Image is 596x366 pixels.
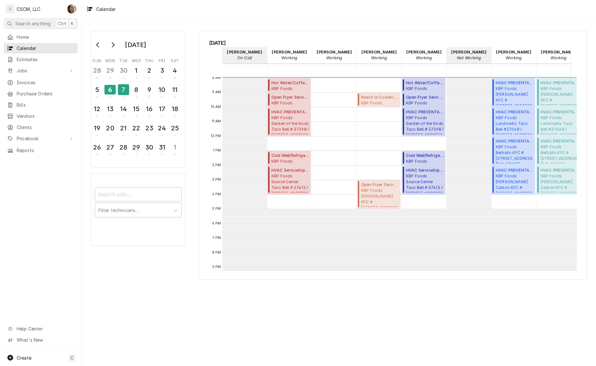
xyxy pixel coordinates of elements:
[144,66,154,75] div: 2
[496,86,533,105] span: KBP Foods [PERSON_NAME] KFC # [STREET_ADDRESS][PERSON_NAME][US_STATE]
[536,107,581,136] div: HVAC PREVENTATIVE MAINTENANCE(Upcoming)KBP FoodsLandmarks Taco Bell #37048 / [STREET_ADDRESS][US_...
[157,142,167,152] div: 31
[4,18,78,29] button: Search anythingCtrlK
[17,147,75,154] span: Reports
[491,47,536,63] div: Todd Combs - Working
[281,55,297,60] em: Working
[103,56,117,64] th: Monday
[144,142,154,152] div: 30
[271,86,309,91] span: KBP Foods Garden of the Gods Taco Bell # 37398 / [STREET_ADDRESS][US_STATE][US_STATE]
[117,56,130,64] th: Tuesday
[17,355,31,361] span: Create
[170,104,180,114] div: 18
[17,325,74,332] span: Help Center
[402,151,446,166] div: [Service] Cold Well/Refrigerated Prep table/Cold Line KBP Foods Source Center Taco Bell # 37413 /...
[271,159,309,164] span: KBP Foods Source Center Taco Bell # 37413 / [STREET_ADDRESS][US_STATE][US_STATE]
[536,136,581,166] div: [Service] HVAC PREVENTATIVE MAINTENANCE KBP Foods Bethalto KFC #5837 / 434 W. Bethalto Dr., Betha...
[95,182,182,224] div: Calendar Filters
[17,56,75,63] span: Estimates
[536,166,581,195] div: HVAC PREVENTATIVE MAINTENANCE(Upcoming)KBP Foods[PERSON_NAME] Carbon KFC #[STREET_ADDRESS][US_STATE]
[4,323,78,334] a: Go to Help Center
[357,47,401,63] div: Jonnie Pakovich - Working
[416,55,432,60] em: Working
[92,123,102,133] div: 19
[170,85,180,94] div: 11
[550,55,567,60] em: Working
[157,85,167,94] div: 10
[267,107,311,136] div: HVAC PREVENTATIVE MAINTENANCE(Upcoming)KBP FoodsGarden of the Gods Taco Bell # 37398 / [STREET_AD...
[271,100,309,105] span: KBP Foods Garden of the Gods Taco Bell # 37398 / [STREET_ADDRESS][US_STATE][US_STATE]
[91,173,185,246] div: Calendar Filters
[169,56,181,64] th: Saturday
[211,177,223,182] span: 3 PM
[271,109,309,115] span: HVAC PREVENTATIVE MAINTENANCE ( Upcoming )
[312,47,357,63] div: James Bain - Working
[131,104,141,114] div: 15
[272,50,307,54] strong: [PERSON_NAME]
[271,115,309,134] span: KBP Foods Garden of the Gods Taco Bell # 37398 / [STREET_ADDRESS][US_STATE][US_STATE]
[144,85,154,94] div: 9
[92,142,102,152] div: 26
[211,148,223,153] span: 1 PM
[541,86,578,105] span: KBP Foods [PERSON_NAME] KFC # [STREET_ADDRESS][PERSON_NAME][US_STATE]
[492,136,535,166] div: HVAC PREVENTATIVE MAINTENANCE(Upcoming)KBP FoodsBethalto KFC #[STREET_ADDRESS][US_STATE]
[170,66,180,75] div: 4
[143,56,156,64] th: Thursday
[91,56,103,64] th: Sunday
[156,56,169,64] th: Friday
[496,80,533,86] span: HVAC PREVENTATIVE MAINTENANCE ( Upcoming )
[506,55,522,60] em: Working
[211,75,223,80] span: 8 AM
[371,55,387,60] em: Working
[105,142,115,152] div: 27
[541,138,578,144] span: HVAC PREVENTATIVE MAINTENANCE ( Upcoming )
[106,40,119,50] button: Go to next month
[17,67,65,74] span: Jobs
[541,50,576,54] strong: [PERSON_NAME]
[451,50,486,54] strong: [PERSON_NAME]
[211,163,223,168] span: 2 PM
[357,180,401,209] div: Open Fryer Service(Upcoming)KBP Foods[PERSON_NAME] KFC # [STREET_ADDRESS][PERSON_NAME][US_STATE]
[227,50,262,54] strong: [PERSON_NAME]
[92,66,102,75] div: 28
[536,136,581,166] div: HVAC PREVENTATIVE MAINTENANCE(Upcoming)KBP FoodsBethalto KFC #[STREET_ADDRESS][US_STATE]
[209,39,577,47] span: [DATE]
[446,47,491,63] div: Sam Smith - Not Working
[211,250,223,255] span: 8 PM
[541,144,578,164] span: KBP Foods Bethalto KFC #[STREET_ADDRESS][US_STATE]
[541,80,578,86] span: HVAC PREVENTATIVE MAINTENANCE ( Upcoming )
[17,6,40,12] div: CSCM, LLC
[496,109,533,115] span: HVAC PREVENTATIVE MAINTENANCE ( Upcoming )
[536,78,581,107] div: HVAC PREVENTATIVE MAINTENANCE(Upcoming)KBP Foods[PERSON_NAME] KFC # [STREET_ADDRESS][PERSON_NAME]...
[92,85,102,94] div: 5
[17,90,75,97] span: Purchase Orders
[131,85,141,94] div: 8
[402,107,446,136] div: [Service] HVAC PREVENTATIVE MAINTENANCE KBP Foods Garden of the Gods Taco Bell # 37398 / 502 Gard...
[541,167,578,173] span: HVAC PREVENTATIVE MAINTENANCE ( Upcoming )
[119,104,128,114] div: 14
[6,4,15,13] div: C
[492,136,535,166] div: [Service] HVAC PREVENTATIVE MAINTENANCE KBP Foods Bethalto KFC #5837 / 434 W. Bethalto Dr., Betha...
[541,109,578,115] span: HVAC PREVENTATIVE MAINTENANCE ( Upcoming )
[157,104,167,114] div: 17
[17,34,75,40] span: Home
[4,335,78,345] a: Go to What's New
[4,111,78,121] a: Vendors
[17,124,75,131] span: Clients
[144,123,154,133] div: 23
[104,85,116,94] div: 6
[119,142,128,152] div: 28
[119,66,128,75] div: 30
[119,123,128,133] div: 21
[402,166,446,195] div: HVAC Service(Upcoming)KBP FoodsSource Center Taco Bell # 37413 / [STREET_ADDRESS][US_STATE][US_ST...
[267,151,311,166] div: [Service] Cold Well/Refrigerated Prep table/Cold Line KBP Foods Source Center Taco Bell # 37413 /...
[361,50,397,54] strong: [PERSON_NAME]
[496,138,533,144] span: HVAC PREVENTATIVE MAINTENANCE ( Upcoming )
[17,135,65,142] span: Pricebook
[406,109,443,115] span: HVAC PREVENTATIVE MAINTENANCE ( Upcoming )
[67,4,76,13] div: Serra Heyen's Avatar
[402,93,446,107] div: Open Fryer Service(Upcoming)KBP FoodsGarden of the Gods Taco Bell # 37398 / [STREET_ADDRESS][US_S...
[211,206,223,211] span: 5 PM
[496,115,533,134] span: KBP Foods Landmarks Taco Bell #37048 / [STREET_ADDRESS][US_STATE]
[271,153,309,159] span: Cold Well/Refrigerated Prep table/Cold Line ( Upcoming )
